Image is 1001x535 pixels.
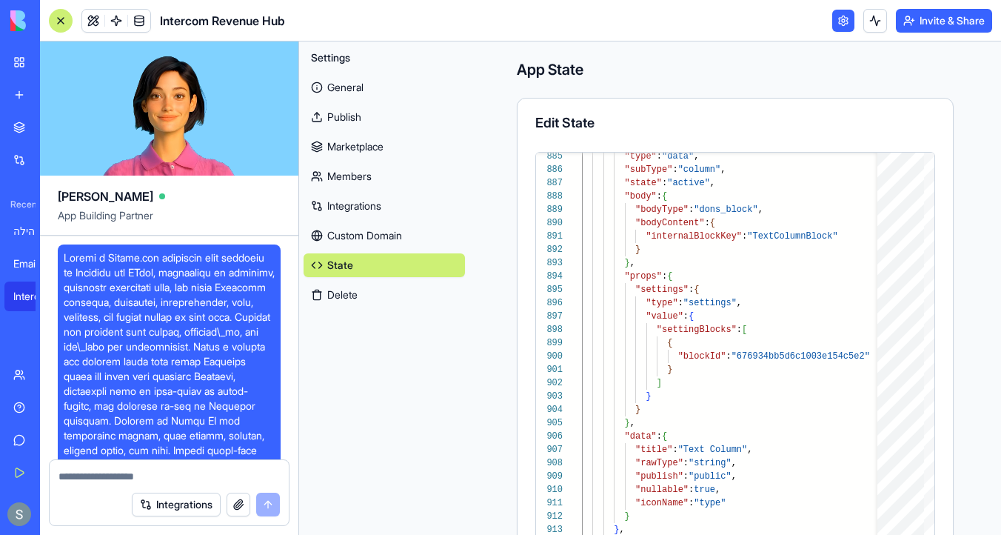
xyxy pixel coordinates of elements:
div: 898 [536,323,563,336]
span: { [689,311,694,322]
div: 887 [536,176,563,190]
span: : [705,218,710,228]
span: , [710,178,715,188]
span: : [689,285,694,295]
span: , [747,445,752,455]
span: , [731,458,737,468]
div: 904 [536,403,563,416]
div: 891 [536,230,563,243]
span: : [657,191,662,202]
span: : [678,298,683,308]
a: Publish [304,105,465,129]
div: 895 [536,283,563,296]
div: 886 [536,163,563,176]
div: 909 [536,470,563,483]
a: General [304,76,465,99]
button: Delete [304,283,465,307]
h4: App State [517,59,954,80]
div: 905 [536,416,563,430]
div: 897 [536,310,563,323]
span: "publish" [635,471,683,482]
a: Marketplace [304,135,465,159]
span: , [737,298,742,308]
div: 890 [536,216,563,230]
img: logo [10,10,102,31]
span: true [694,485,715,495]
span: } [614,525,619,535]
span: [PERSON_NAME] [58,187,153,205]
span: , [630,418,635,428]
span: App Building Partner [58,208,281,235]
div: Edit State [535,116,935,130]
span: "body" [625,191,657,202]
div: 903 [536,390,563,403]
span: "column" [678,165,721,175]
span: "bodyContent" [635,218,705,228]
span: : [689,205,694,215]
a: תיאטרון הקהילה [4,216,64,246]
span: "active" [667,178,710,188]
span: [ [742,325,747,335]
span: "value" [646,311,683,322]
span: } [635,245,640,255]
span: , [619,525,624,535]
span: "blockId" [678,351,726,362]
span: : [689,498,694,508]
div: 908 [536,456,563,470]
span: "subType" [625,165,673,175]
div: 893 [536,256,563,270]
span: { [662,431,667,442]
a: State [304,253,465,277]
span: : [683,458,689,468]
span: "state" [625,178,662,188]
span: "title" [635,445,672,455]
span: } [635,405,640,415]
div: 911 [536,496,563,510]
a: Members [304,165,465,188]
div: 901 [536,363,563,376]
span: { [667,338,672,348]
a: Integrations [304,194,465,218]
span: "TextColumnBlock" [747,231,837,242]
span: : [683,471,689,482]
span: , [720,165,726,175]
span: "iconName" [635,498,689,508]
span: "type" [694,498,726,508]
span: } [625,418,630,428]
span: { [710,218,715,228]
a: Intercom Revenue Hub [4,282,64,311]
span: } [646,391,651,402]
span: : [742,231,747,242]
span: "public" [689,471,731,482]
a: Email Sequence Generator [4,249,64,279]
div: 910 [536,483,563,496]
span: : [672,445,677,455]
span: Intercom Revenue Hub [160,12,285,30]
button: Settings [304,46,465,70]
span: : [672,165,677,175]
span: Settings [311,50,350,65]
a: Custom Domain [304,224,465,247]
div: Intercom Revenue Hub [13,289,55,304]
span: "data" [625,431,657,442]
span: "type" [646,298,677,308]
span: "rawType" [635,458,683,468]
span: : [689,485,694,495]
div: 902 [536,376,563,390]
div: 894 [536,270,563,283]
span: "settings" [635,285,689,295]
span: , [731,471,737,482]
span: Recent [4,199,36,210]
span: { [662,191,667,202]
div: 900 [536,350,563,363]
span: "props" [625,271,662,282]
span: } [667,365,672,375]
button: Invite & Share [896,9,992,33]
span: "string" [689,458,731,468]
div: 912 [536,510,563,523]
div: 907 [536,443,563,456]
span: "676934bb5d6c1003e154c5e2" [731,351,870,362]
span: : [726,351,731,362]
span: : [662,271,667,282]
span: } [625,258,630,268]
